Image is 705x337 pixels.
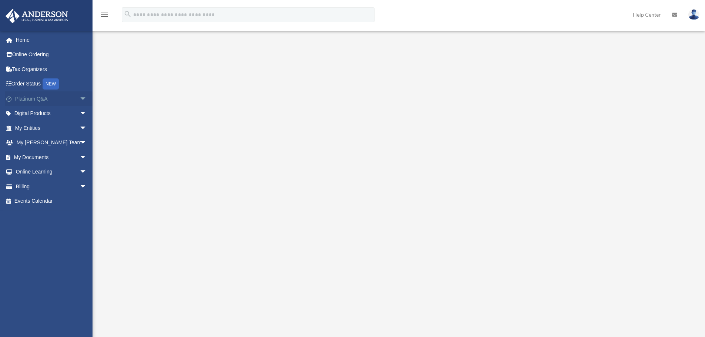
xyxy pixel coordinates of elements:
[5,33,98,47] a: Home
[80,91,94,107] span: arrow_drop_down
[80,179,94,194] span: arrow_drop_down
[198,50,598,272] iframe: <span data-mce-type="bookmark" style="display: inline-block; width: 0px; overflow: hidden; line-h...
[5,135,98,150] a: My [PERSON_NAME] Teamarrow_drop_down
[5,150,98,165] a: My Documentsarrow_drop_down
[5,47,98,62] a: Online Ordering
[100,13,109,19] a: menu
[5,179,98,194] a: Billingarrow_drop_down
[80,121,94,136] span: arrow_drop_down
[80,165,94,180] span: arrow_drop_down
[80,135,94,151] span: arrow_drop_down
[43,78,59,90] div: NEW
[80,106,94,121] span: arrow_drop_down
[5,106,98,121] a: Digital Productsarrow_drop_down
[124,10,132,18] i: search
[5,62,98,77] a: Tax Organizers
[100,10,109,19] i: menu
[3,9,70,23] img: Anderson Advisors Platinum Portal
[5,194,98,209] a: Events Calendar
[5,77,98,92] a: Order StatusNEW
[5,91,98,106] a: Platinum Q&Aarrow_drop_down
[5,121,98,135] a: My Entitiesarrow_drop_down
[5,165,98,179] a: Online Learningarrow_drop_down
[80,150,94,165] span: arrow_drop_down
[688,9,699,20] img: User Pic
